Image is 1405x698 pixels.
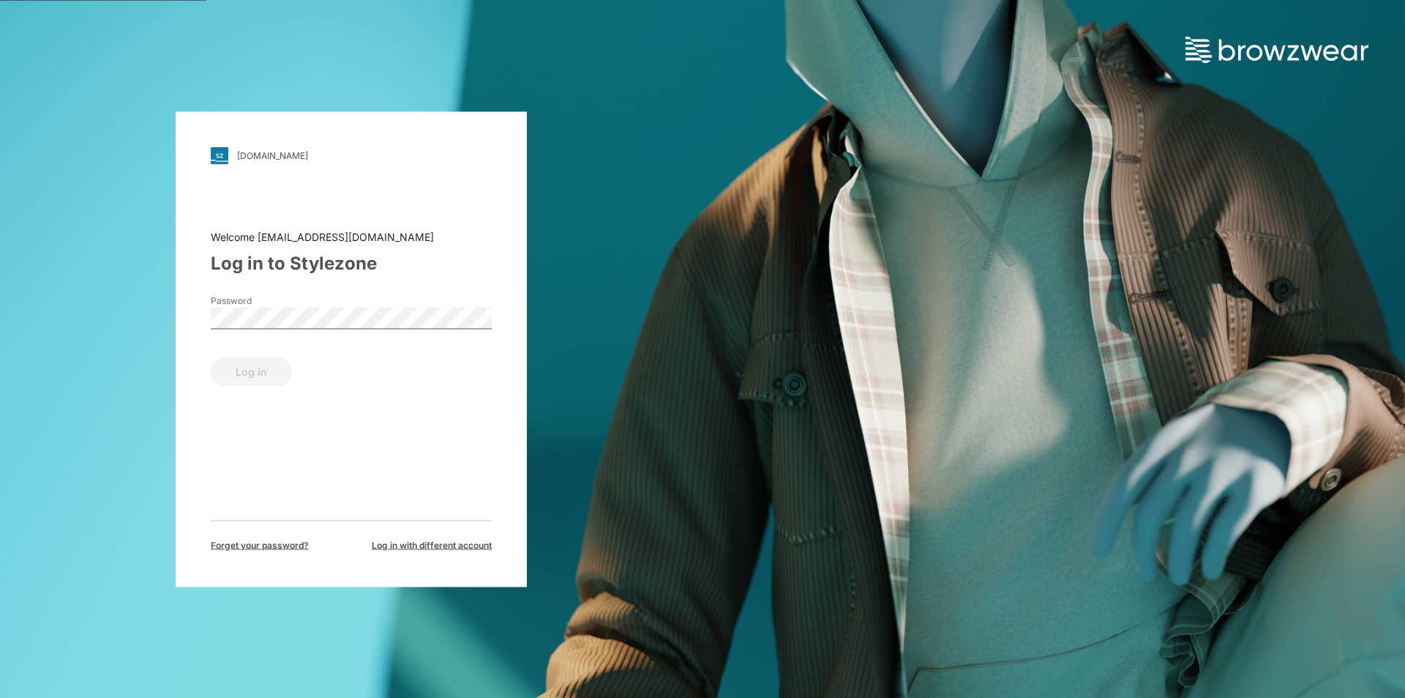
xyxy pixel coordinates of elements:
div: [DOMAIN_NAME] [237,150,308,161]
span: Forget your password? [211,538,309,552]
div: Welcome [EMAIL_ADDRESS][DOMAIN_NAME] [211,229,492,244]
div: Log in to Stylezone [211,250,492,276]
img: browzwear-logo.73288ffb.svg [1185,37,1368,63]
label: Password [211,294,313,307]
a: [DOMAIN_NAME] [211,146,492,164]
span: Log in with different account [372,538,492,552]
img: svg+xml;base64,PHN2ZyB3aWR0aD0iMjgiIGhlaWdodD0iMjgiIHZpZXdCb3g9IjAgMCAyOCAyOCIgZmlsbD0ibm9uZSIgeG... [211,146,228,164]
